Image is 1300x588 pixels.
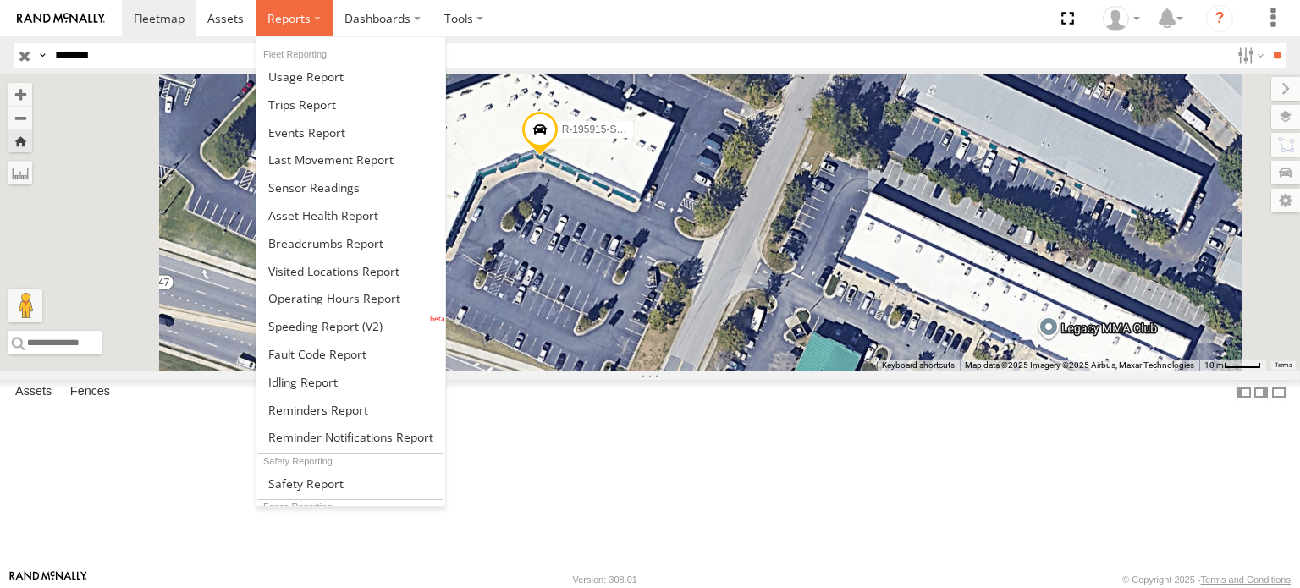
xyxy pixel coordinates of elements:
[256,284,445,312] a: Asset Operating Hours Report
[256,340,445,368] a: Fault Code Report
[8,161,32,184] label: Measure
[1236,380,1253,404] label: Dock Summary Table to the Left
[256,91,445,118] a: Trips Report
[573,574,637,585] div: Version: 308.01
[256,63,445,91] a: Usage Report
[1097,6,1146,31] div: Idaliz Kaminski
[256,424,445,452] a: Service Reminder Notifications Report
[9,571,87,588] a: Visit our Website
[256,396,445,424] a: Reminders Report
[1204,360,1224,370] span: 10 m
[1270,380,1287,404] label: Hide Summary Table
[256,368,445,396] a: Idling Report
[256,229,445,257] a: Breadcrumbs Report
[8,129,32,152] button: Zoom Home
[8,83,32,106] button: Zoom in
[1231,43,1267,68] label: Search Filter Options
[256,146,445,173] a: Last Movement Report
[256,118,445,146] a: Full Events Report
[1122,574,1291,585] div: © Copyright 2025 -
[1201,574,1291,585] a: Terms and Conditions
[256,201,445,229] a: Asset Health Report
[1199,360,1266,371] button: Map Scale: 10 m per 40 pixels
[256,173,445,201] a: Sensor Readings
[17,13,105,25] img: rand-logo.svg
[256,257,445,285] a: Visited Locations Report
[256,312,445,340] a: Fleet Speed Report (V2)
[7,381,60,404] label: Assets
[256,470,445,497] a: Safety Report
[1275,362,1292,369] a: Terms (opens in new tab)
[882,360,955,371] button: Keyboard shortcuts
[1271,189,1300,212] label: Map Settings
[8,106,32,129] button: Zoom out
[1206,5,1233,32] i: ?
[36,43,49,68] label: Search Query
[1253,380,1270,404] label: Dock Summary Table to the Right
[562,124,637,135] span: R-195915-Swing
[8,289,42,322] button: Drag Pegman onto the map to open Street View
[62,381,118,404] label: Fences
[965,360,1194,370] span: Map data ©2025 Imagery ©2025 Airbus, Maxar Technologies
